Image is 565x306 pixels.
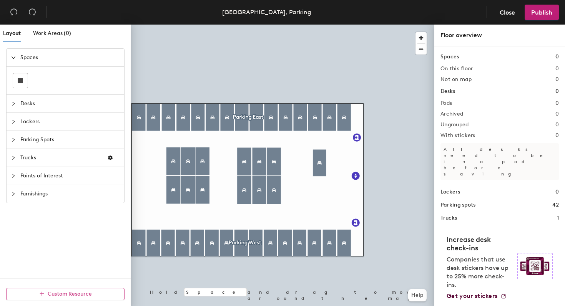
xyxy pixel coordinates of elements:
[493,5,522,20] button: Close
[440,31,559,40] div: Floor overview
[531,9,552,16] span: Publish
[440,100,452,106] h2: Pods
[20,49,120,66] span: Spaces
[555,111,559,117] h2: 0
[10,8,18,16] span: undo
[440,188,460,196] h1: Lockers
[11,101,16,106] span: collapsed
[555,76,559,83] h2: 0
[20,113,120,131] span: Lockers
[6,5,22,20] button: Undo (⌘ + Z)
[11,192,16,196] span: collapsed
[447,292,507,300] a: Get your stickers
[20,185,120,203] span: Furnishings
[6,288,125,300] button: Custom Resource
[555,122,559,128] h2: 0
[500,9,515,16] span: Close
[25,5,40,20] button: Redo (⌘ + ⇧ + Z)
[222,7,311,17] div: [GEOGRAPHIC_DATA], Parking
[440,143,559,180] p: All desks need to be in a pod before saving
[11,137,16,142] span: collapsed
[555,66,559,72] h2: 0
[555,100,559,106] h2: 0
[440,214,457,222] h1: Trucks
[408,289,427,301] button: Help
[447,235,513,252] h4: Increase desk check-ins
[447,292,497,299] span: Get your stickers
[557,214,559,222] h1: 1
[20,95,120,112] span: Desks
[11,174,16,178] span: collapsed
[20,131,120,149] span: Parking Spots
[440,87,455,96] h1: Desks
[555,132,559,139] h2: 0
[440,111,463,117] h2: Archived
[555,188,559,196] h1: 0
[11,55,16,60] span: expanded
[555,87,559,96] h1: 0
[552,201,559,209] h1: 42
[440,122,469,128] h2: Ungrouped
[33,30,71,36] span: Work Areas (0)
[48,291,92,297] span: Custom Resource
[20,167,120,185] span: Points of Interest
[555,53,559,61] h1: 0
[20,149,101,167] span: Trucks
[440,66,473,72] h2: On this floor
[3,30,21,36] span: Layout
[440,201,475,209] h1: Parking spots
[440,53,459,61] h1: Spaces
[11,155,16,160] span: collapsed
[517,253,553,279] img: Sticker logo
[440,76,472,83] h2: Not on map
[447,255,513,289] p: Companies that use desk stickers have up to 25% more check-ins.
[440,132,475,139] h2: With stickers
[525,5,559,20] button: Publish
[11,119,16,124] span: collapsed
